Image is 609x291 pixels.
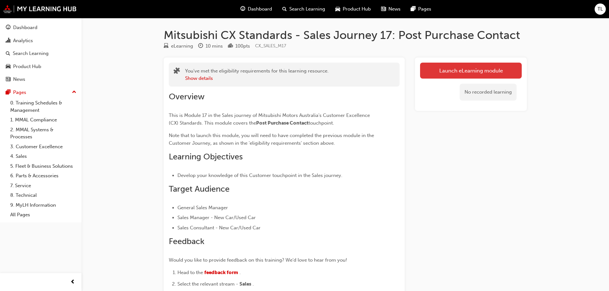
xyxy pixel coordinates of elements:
span: clock-icon [198,43,203,49]
button: TL [595,4,606,15]
a: 3. Customer Excellence [8,142,79,152]
span: This is Module 17 in the Sales journey of Mitsubishi Motors Australia's Customer Excellence (CX) ... [169,112,371,126]
span: prev-icon [70,278,75,286]
span: podium-icon [228,43,233,49]
div: Search Learning [13,50,49,57]
a: feedback form [204,270,238,275]
span: Head to the [177,270,203,275]
span: News [388,5,401,13]
div: 10 mins [206,42,223,50]
span: Feedback [169,236,204,246]
span: pages-icon [6,90,11,96]
span: learningResourceType_ELEARNING-icon [164,43,168,49]
a: guage-iconDashboard [235,3,277,16]
span: . [239,270,241,275]
button: Show details [185,75,213,82]
a: 0. Training Schedules & Management [8,98,79,115]
span: chart-icon [6,38,11,44]
div: Product Hub [13,63,41,70]
span: Learning resource code [255,43,286,49]
span: General Sales Manager [177,205,228,211]
span: Develop your knowledge of this Customer touchpoint in the Sales journey. [177,172,342,178]
button: Pages [3,87,79,98]
span: search-icon [6,51,10,57]
span: Note that to launch this module, you will need to have completed the previous module in the Custo... [169,133,375,146]
a: Analytics [3,35,79,47]
a: All Pages [8,210,79,220]
a: 7. Service [8,181,79,191]
a: news-iconNews [376,3,406,16]
span: Product Hub [343,5,371,13]
span: Would you like to provide feedback on this training? We'd love to hear from you! [169,257,347,263]
span: guage-icon [240,5,245,13]
span: pages-icon [411,5,416,13]
span: news-icon [6,77,11,82]
span: TL [597,5,603,13]
span: Select the relevant stream - [177,281,238,287]
div: News [13,76,25,83]
a: 4. Sales [8,151,79,161]
span: Target Audience [169,184,230,194]
span: search-icon [282,5,287,13]
span: Pages [418,5,431,13]
span: car-icon [335,5,340,13]
a: Search Learning [3,48,79,59]
span: Post Purchase Contact [256,120,308,126]
span: Sales Consultant - New Car/Used Car [177,225,261,231]
div: You've met the eligibility requirements for this learning resource. [185,67,329,82]
a: Launch eLearning module [420,63,522,79]
span: Learning Objectives [169,152,243,162]
span: Search Learning [289,5,325,13]
a: search-iconSearch Learning [277,3,330,16]
span: Overview [169,92,205,102]
div: No recorded learning [460,84,517,101]
span: car-icon [6,64,11,70]
span: news-icon [381,5,386,13]
span: touchpoint. [308,120,334,126]
span: Dashboard [248,5,272,13]
div: Type [164,42,193,50]
h1: Mitsubishi CX Standards - Sales Journey 17: Post Purchase Contact [164,28,527,42]
button: DashboardAnalyticsSearch LearningProduct HubNews [3,20,79,87]
a: 9. MyLH Information [8,200,79,210]
a: 2. MMAL Systems & Processes [8,125,79,142]
div: 100 pts [235,42,250,50]
div: Analytics [13,37,33,44]
a: car-iconProduct Hub [330,3,376,16]
a: Dashboard [3,22,79,34]
span: up-icon [72,88,76,96]
img: mmal [3,5,77,13]
div: eLearning [171,42,193,50]
span: Sales [239,281,251,287]
a: Product Hub [3,61,79,73]
a: News [3,73,79,85]
a: 5. Fleet & Business Solutions [8,161,79,171]
div: Points [228,42,250,50]
span: Sales Manager - New Car/Used Car [177,215,256,220]
a: 1. MMAL Compliance [8,115,79,125]
span: . [253,281,254,287]
a: pages-iconPages [406,3,436,16]
div: Pages [13,89,26,96]
div: Dashboard [13,24,37,31]
span: puzzle-icon [174,68,180,75]
div: Duration [198,42,223,50]
a: 6. Parts & Accessories [8,171,79,181]
a: 8. Technical [8,190,79,200]
span: guage-icon [6,25,11,31]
